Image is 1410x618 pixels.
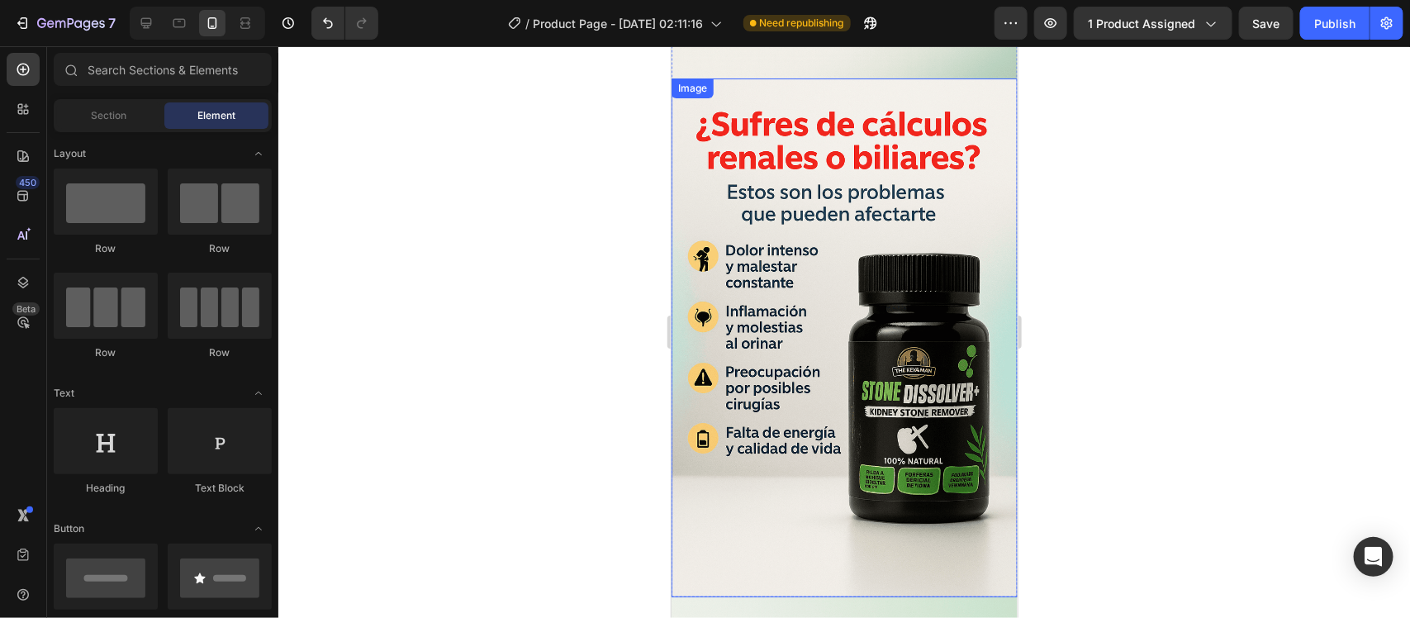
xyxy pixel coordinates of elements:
button: 1 product assigned [1074,7,1232,40]
span: Layout [54,146,86,161]
span: / [526,15,530,32]
div: Heading [54,481,158,496]
p: 7 [108,13,116,33]
span: Element [197,108,235,123]
button: Publish [1300,7,1370,40]
span: 1 product assigned [1088,15,1195,32]
button: 7 [7,7,123,40]
span: Save [1253,17,1280,31]
span: Toggle open [245,380,272,406]
div: Undo/Redo [311,7,378,40]
span: Toggle open [245,516,272,542]
div: Row [54,241,158,256]
span: Button [54,521,84,536]
div: Row [168,241,272,256]
div: Beta [12,302,40,316]
div: Row [54,345,158,360]
div: Text Block [168,481,272,496]
span: Product Page - [DATE] 02:11:16 [534,15,704,32]
div: Open Intercom Messenger [1354,537,1393,577]
button: Save [1239,7,1294,40]
span: Need republishing [760,16,844,31]
span: Toggle open [245,140,272,167]
div: 450 [16,176,40,189]
div: Row [168,345,272,360]
input: Search Sections & Elements [54,53,272,86]
span: Section [92,108,127,123]
div: Publish [1314,15,1355,32]
span: Text [54,386,74,401]
iframe: Design area [672,46,1018,618]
